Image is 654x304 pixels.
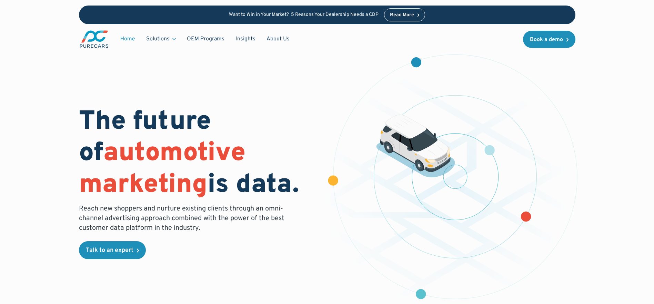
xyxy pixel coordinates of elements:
[530,37,563,42] div: Book a demo
[229,12,379,18] p: Want to Win in Your Market? 5 Reasons Your Dealership Needs a CDP
[181,32,230,46] a: OEM Programs
[261,32,295,46] a: About Us
[86,247,133,254] div: Talk to an expert
[79,30,109,49] a: main
[384,8,425,21] a: Read More
[376,115,455,177] img: illustration of a vehicle
[79,107,319,201] h1: The future of is data.
[141,32,181,46] div: Solutions
[115,32,141,46] a: Home
[390,13,414,18] div: Read More
[523,31,575,48] a: Book a demo
[79,241,146,259] a: Talk to an expert
[79,137,245,202] span: automotive marketing
[146,35,170,43] div: Solutions
[79,30,109,49] img: purecars logo
[230,32,261,46] a: Insights
[79,204,289,233] p: Reach new shoppers and nurture existing clients through an omni-channel advertising approach comb...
